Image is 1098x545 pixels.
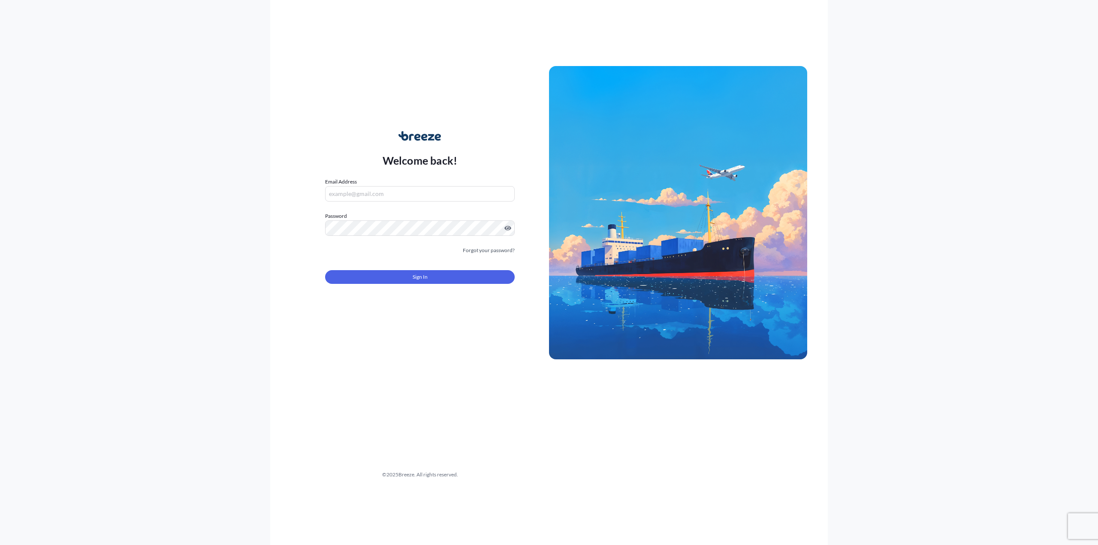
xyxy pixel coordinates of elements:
[325,186,515,202] input: example@gmail.com
[325,178,357,186] label: Email Address
[463,246,515,255] a: Forgot your password?
[291,470,549,479] div: © 2025 Breeze. All rights reserved.
[549,66,807,359] img: Ship illustration
[504,225,511,232] button: Show password
[413,273,428,281] span: Sign In
[383,154,458,167] p: Welcome back!
[325,270,515,284] button: Sign In
[325,212,515,220] label: Password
